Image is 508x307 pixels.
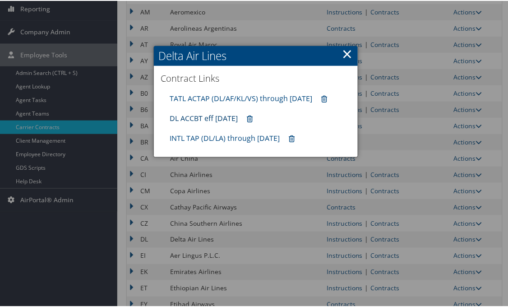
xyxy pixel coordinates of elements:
[170,132,280,142] a: INTL TAP (DL/LA) through [DATE]
[170,112,238,122] a: DL ACCBT eff [DATE]
[170,93,312,102] a: TATL ACTAP (DL/AF/KL/VS) through [DATE]
[317,90,332,107] a: Remove contract
[284,130,299,146] a: Remove contract
[161,71,351,84] h3: Contract Links
[242,110,257,126] a: Remove contract
[154,45,358,65] h2: Delta Air Lines
[342,44,353,62] a: ×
